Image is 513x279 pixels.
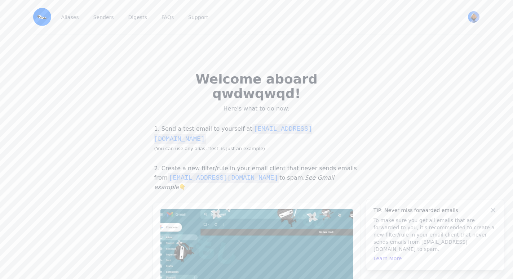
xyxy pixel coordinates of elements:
small: (You can use any alias, 'test' is just an example) [154,146,265,151]
h2: Welcome aboard qwdwqwqd! [176,72,337,101]
h4: TIP: Never miss forwarded emails [373,207,497,214]
p: To make sure you get all emails that are forwarded to you, it's recommended to create a new filte... [373,217,497,253]
a: Learn More [373,256,402,261]
button: User menu [467,10,480,23]
p: 1. Send a test email to yourself at [153,124,361,153]
i: See Gmail example [154,174,334,190]
code: [EMAIL_ADDRESS][DOMAIN_NAME] [154,124,312,144]
img: Email Monster [33,8,51,26]
p: 2. Create a new filter/rule in your email client that never sends emails from to spam. 👇 [153,164,361,192]
img: qwdwqwqd's Avatar [468,11,479,23]
code: [EMAIL_ADDRESS][DOMAIN_NAME] [168,173,279,183]
p: Here's what to do now: [176,105,337,112]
